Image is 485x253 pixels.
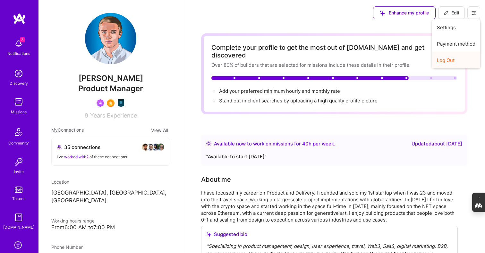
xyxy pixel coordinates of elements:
img: Availability [206,141,211,146]
span: Working hours range [51,218,95,223]
div: From 6:00 AM to 7:00 PM [51,224,170,231]
div: I have focused my career on Product and Delivery. I founded and sold my 1st startup when I was 23... [201,189,458,223]
img: Invite [12,155,25,168]
span: Enhance my profile [380,10,429,16]
span: Edit [444,10,459,16]
button: Settings [432,19,480,36]
span: [PERSON_NAME] [51,74,170,83]
div: Tokens [12,195,25,202]
img: discovery [12,67,25,80]
div: I've of these connections [57,153,165,160]
div: [DOMAIN_NAME] [3,224,34,231]
div: Over 80% of builders that are selected for missions include these details in their profile. [211,62,457,68]
span: Phone Number [51,244,83,250]
button: 35 connectionsavataravataravataravatarI've worked with2 of these connections [51,138,170,166]
img: guide book [12,211,25,224]
div: Invite [14,168,24,175]
button: Payment method [432,36,480,52]
button: Log Out [432,52,480,68]
img: tokens [15,187,22,193]
button: View All [149,126,170,134]
span: My Connections [51,126,84,134]
img: avatar [141,143,149,151]
span: 40 [302,141,309,147]
i: icon SelectionTeam [13,240,25,252]
div: “ Available to start [DATE] ” [206,153,462,161]
img: Community [11,124,26,140]
span: 35 connections [64,144,100,151]
div: Complete your profile to get the most out of [DOMAIN_NAME] and get discovered [211,44,457,59]
button: Edit [438,6,465,19]
img: logo [13,13,26,24]
i: icon SuggestedTeams [380,11,385,16]
img: Been on Mission [97,99,104,107]
span: Years Experience [90,112,137,119]
div: Missions [11,109,27,115]
div: Updated about [DATE] [412,140,462,148]
img: avatar [147,143,154,151]
button: Enhance my profile [373,6,436,19]
div: About me [201,175,231,184]
img: avatar [152,143,159,151]
span: Add your preferred minimum hourly and monthly rate [219,88,340,94]
div: Discovery [10,80,28,87]
div: Suggested bio [207,231,452,238]
p: [GEOGRAPHIC_DATA], [GEOGRAPHIC_DATA], [GEOGRAPHIC_DATA] [51,189,170,205]
div: Location [51,179,170,185]
span: 9 [85,112,88,119]
span: worked with 2 [64,154,89,159]
img: SelectionTeam [107,99,115,107]
img: Product Guild [117,99,125,107]
i: icon SuggestedTeams [207,232,211,237]
img: bell [12,37,25,50]
div: Notifications [7,50,30,57]
i: icon Collaborator [57,145,62,150]
img: User Avatar [85,13,136,64]
div: Available now to work on missions for h per week . [214,140,335,148]
img: teamwork [12,96,25,109]
div: Community [8,140,29,146]
span: Product Manager [78,84,143,93]
span: 3 [20,37,25,42]
img: avatar [157,143,165,151]
div: Stand out in client searches by uploading a high quality profile picture [219,97,378,104]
